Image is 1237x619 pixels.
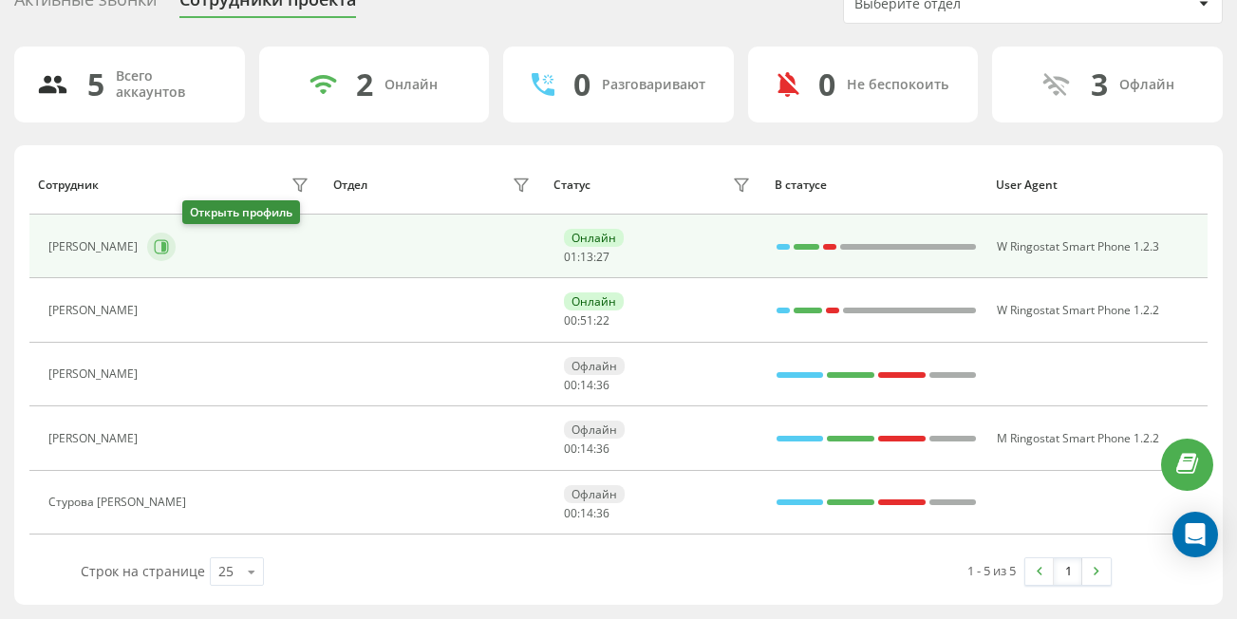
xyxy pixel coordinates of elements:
[997,430,1159,446] span: M Ringostat Smart Phone 1.2.2
[997,302,1159,318] span: W Ringostat Smart Phone 1.2.2
[596,312,609,328] span: 22
[81,562,205,580] span: Строк на странице
[564,357,625,375] div: Офлайн
[564,249,577,265] span: 01
[182,200,300,224] div: Открыть профиль
[596,505,609,521] span: 36
[564,441,577,457] span: 00
[564,312,577,328] span: 00
[48,240,142,253] div: [PERSON_NAME]
[553,178,590,192] div: Статус
[48,367,142,381] div: [PERSON_NAME]
[775,178,978,192] div: В статусе
[818,66,835,103] div: 0
[564,377,577,393] span: 00
[564,292,624,310] div: Онлайн
[1172,512,1218,557] div: Open Intercom Messenger
[564,379,609,392] div: : :
[996,178,1199,192] div: User Agent
[580,249,593,265] span: 13
[997,238,1159,254] span: W Ringostat Smart Phone 1.2.3
[580,312,593,328] span: 51
[564,229,624,247] div: Онлайн
[1091,66,1108,103] div: 3
[564,314,609,328] div: : :
[333,178,367,192] div: Отдел
[1119,77,1174,93] div: Офлайн
[580,377,593,393] span: 14
[602,77,705,93] div: Разговаривают
[564,505,577,521] span: 00
[580,441,593,457] span: 14
[564,442,609,456] div: : :
[38,178,99,192] div: Сотрудник
[596,377,609,393] span: 36
[580,505,593,521] span: 14
[564,421,625,439] div: Офлайн
[87,66,104,103] div: 5
[564,251,609,264] div: : :
[48,432,142,445] div: [PERSON_NAME]
[356,66,373,103] div: 2
[48,496,191,509] div: Cтурова [PERSON_NAME]
[384,77,438,93] div: Онлайн
[1054,558,1082,585] a: 1
[847,77,948,93] div: Не беспокоить
[564,507,609,520] div: : :
[596,249,609,265] span: 27
[967,561,1016,580] div: 1 - 5 из 5
[48,304,142,317] div: [PERSON_NAME]
[564,485,625,503] div: Офлайн
[596,441,609,457] span: 36
[218,562,234,581] div: 25
[116,68,222,101] div: Всего аккаунтов
[573,66,590,103] div: 0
